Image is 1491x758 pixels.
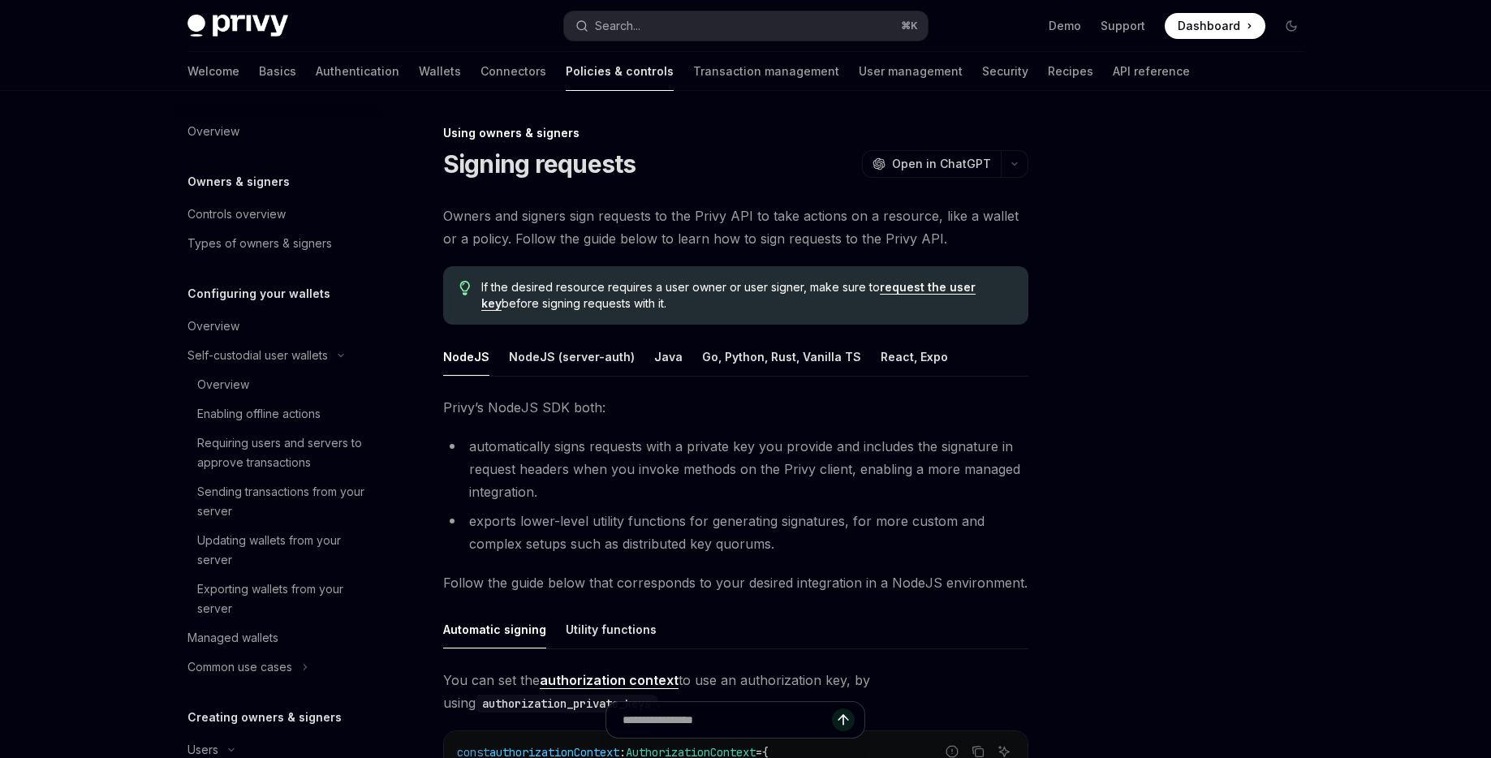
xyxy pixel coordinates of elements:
h5: Owners & signers [187,172,290,192]
a: Overview [175,117,382,146]
li: automatically signs requests with a private key you provide and includes the signature in request... [443,435,1028,503]
a: Wallets [419,52,461,91]
a: Authentication [316,52,399,91]
button: Utility functions [566,610,657,648]
a: Overview [175,370,382,399]
span: ⌘ K [901,19,918,32]
div: Overview [197,375,249,394]
span: Dashboard [1178,18,1240,34]
a: Basics [259,52,296,91]
a: API reference [1113,52,1190,91]
svg: Tip [459,281,471,295]
div: Types of owners & signers [187,234,332,253]
div: Sending transactions from your server [197,482,373,521]
button: Toggle Self-custodial user wallets section [175,341,382,370]
button: Send message [832,708,855,731]
div: Requiring users and servers to approve transactions [197,433,373,472]
h5: Creating owners & signers [187,708,342,727]
input: Ask a question... [623,702,832,738]
button: Open in ChatGPT [862,150,1001,178]
a: Demo [1049,18,1081,34]
button: Toggle dark mode [1278,13,1304,39]
span: Follow the guide below that corresponds to your desired integration in a NodeJS environment. [443,571,1028,594]
div: Overview [187,317,239,336]
span: You can set the to use an authorization key, by using . [443,669,1028,714]
a: Overview [175,312,382,341]
a: Transaction management [693,52,839,91]
div: Controls overview [187,205,286,224]
span: Open in ChatGPT [892,156,991,172]
div: Overview [187,122,239,141]
span: If the desired resource requires a user owner or user signer, make sure to before signing request... [481,279,1011,312]
a: Dashboard [1165,13,1265,39]
div: Enabling offline actions [197,404,321,424]
a: User management [859,52,963,91]
a: Controls overview [175,200,382,229]
button: Toggle Common use cases section [175,652,382,682]
a: Managed wallets [175,623,382,652]
a: Types of owners & signers [175,229,382,258]
a: Recipes [1048,52,1093,91]
button: NodeJS [443,338,489,376]
a: Connectors [480,52,546,91]
li: exports lower-level utility functions for generating signatures, for more custom and complex setu... [443,510,1028,555]
a: Policies & controls [566,52,674,91]
div: Managed wallets [187,628,278,648]
code: authorization_private_keys [476,695,657,713]
a: Security [982,52,1028,91]
div: Updating wallets from your server [197,531,373,570]
h5: Configuring your wallets [187,284,330,304]
div: Common use cases [187,657,292,677]
div: Search... [595,16,640,36]
button: Java [654,338,683,376]
a: authorization context [540,672,679,689]
a: Support [1101,18,1145,34]
h1: Signing requests [443,149,636,179]
div: Using owners & signers [443,125,1028,141]
img: dark logo [187,15,288,37]
a: Enabling offline actions [175,399,382,429]
button: Automatic signing [443,610,546,648]
button: React, Expo [881,338,948,376]
div: Self-custodial user wallets [187,346,328,365]
span: Owners and signers sign requests to the Privy API to take actions on a resource, like a wallet or... [443,205,1028,250]
a: Welcome [187,52,239,91]
a: Exporting wallets from your server [175,575,382,623]
span: Privy’s NodeJS SDK both: [443,396,1028,419]
a: Sending transactions from your server [175,477,382,526]
div: Exporting wallets from your server [197,579,373,618]
button: Open search [564,11,928,41]
a: Updating wallets from your server [175,526,382,575]
button: Go, Python, Rust, Vanilla TS [702,338,861,376]
button: NodeJS (server-auth) [509,338,635,376]
a: Requiring users and servers to approve transactions [175,429,382,477]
